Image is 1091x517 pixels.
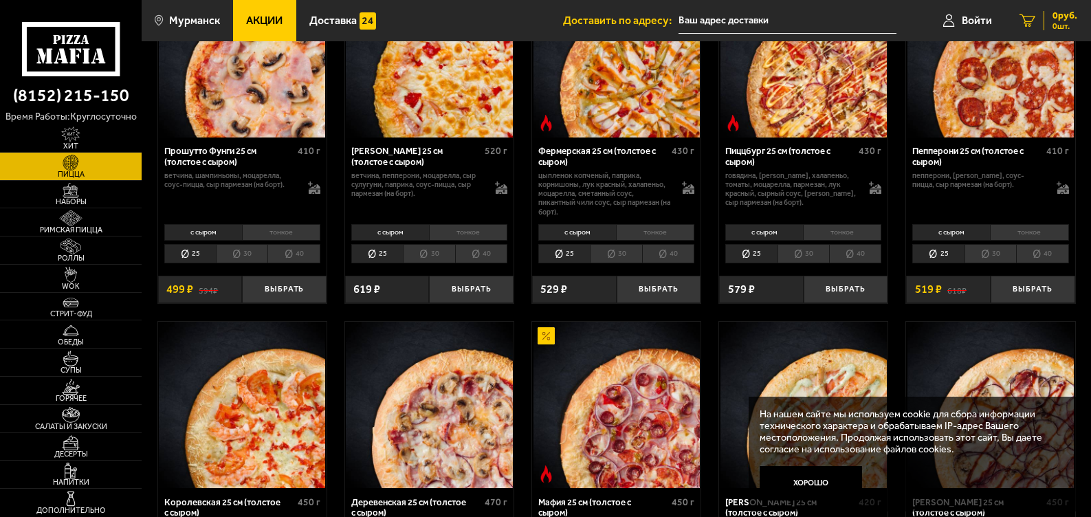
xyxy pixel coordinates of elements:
button: Хорошо [760,466,862,500]
li: 30 [778,244,829,263]
s: 618 ₽ [947,284,967,296]
li: 30 [216,244,267,263]
button: Выбрать [804,276,888,304]
a: Чикен Барбекю 25 см (толстое с сыром) [906,322,1075,488]
img: Острое блюдо [538,465,555,483]
p: На нашем сайте мы используем cookie для сбора информации технического характера и обрабатываем IP... [760,408,1056,456]
div: [PERSON_NAME] 25 см (толстое с сыром) [351,146,481,168]
s: 594 ₽ [199,284,218,296]
li: с сыром [725,224,803,241]
div: Пиццбург 25 см (толстое с сыром) [725,146,855,168]
button: Выбрать [617,276,701,304]
p: ветчина, шампиньоны, моцарелла, соус-пицца, сыр пармезан (на борт). [164,171,297,189]
span: 0 руб. [1053,11,1077,21]
li: 25 [725,244,777,263]
div: Фермерская 25 см (толстое с сыром) [538,146,668,168]
span: 529 ₽ [540,284,567,296]
img: Королевская 25 см (толстое с сыром) [159,322,325,488]
img: Острое блюдо [725,115,742,132]
img: Чикен Барбекю 25 см (толстое с сыром) [907,322,1074,488]
span: Мурманск [169,15,220,26]
a: АкционныйОстрое блюдоМафия 25 см (толстое с сыром) [532,322,701,488]
button: Выбрать [991,276,1075,304]
div: Пепперони 25 см (толстое с сыром) [912,146,1042,168]
span: Акции [246,15,283,26]
img: Акционный [538,327,555,344]
input: Ваш адрес доставки [679,8,896,34]
li: 30 [590,244,641,263]
span: Доставить по адресу: [563,15,679,26]
p: ветчина, пепперони, моцарелла, сыр сулугуни, паприка, соус-пицца, сыр пармезан (на борт). [351,171,484,199]
span: 619 ₽ [353,284,380,296]
li: тонкое [990,224,1068,241]
li: тонкое [242,224,320,241]
span: 0 шт. [1053,22,1077,30]
li: тонкое [803,224,881,241]
span: 410 г [1046,145,1069,157]
li: с сыром [164,224,242,241]
span: 430 г [859,145,881,157]
li: тонкое [429,224,507,241]
span: 579 ₽ [728,284,755,296]
li: 30 [965,244,1016,263]
span: 499 ₽ [166,284,193,296]
a: Чикен Ранч 25 см (толстое с сыром) [719,322,888,488]
img: Деревенская 25 см (толстое с сыром) [346,322,512,488]
li: с сыром [351,224,429,241]
a: Деревенская 25 см (толстое с сыром) [345,322,514,488]
button: Выбрать [429,276,514,304]
img: 15daf4d41897b9f0e9f617042186c801.svg [360,12,377,30]
p: пепперони, [PERSON_NAME], соус-пицца, сыр пармезан (на борт). [912,171,1045,189]
li: тонкое [616,224,694,241]
span: 470 г [485,496,507,508]
li: 25 [912,244,964,263]
img: Чикен Ранч 25 см (толстое с сыром) [720,322,887,488]
span: 520 г [485,145,507,157]
div: Прошутто Фунги 25 см (толстое с сыром) [164,146,294,168]
a: Королевская 25 см (толстое с сыром) [158,322,327,488]
span: 430 г [672,145,694,157]
li: 30 [403,244,454,263]
li: 40 [267,244,320,263]
li: 25 [538,244,590,263]
span: Войти [962,15,992,26]
button: Выбрать [242,276,327,304]
span: 450 г [298,496,320,508]
img: Мафия 25 см (толстое с сыром) [533,322,700,488]
img: Острое блюдо [538,115,555,132]
span: 410 г [298,145,320,157]
p: цыпленок копченый, паприка, корнишоны, лук красный, халапеньо, моцарелла, сметанный соус, пикантн... [538,171,671,217]
li: 40 [1016,244,1068,263]
li: 40 [642,244,694,263]
li: 25 [351,244,403,263]
p: говядина, [PERSON_NAME], халапеньо, томаты, моцарелла, пармезан, лук красный, сырный соус, [PERSO... [725,171,858,208]
span: 450 г [672,496,694,508]
li: 40 [455,244,507,263]
li: 25 [164,244,216,263]
li: с сыром [538,224,616,241]
span: Доставка [309,15,357,26]
span: 519 ₽ [915,284,942,296]
li: 40 [829,244,881,263]
li: с сыром [912,224,990,241]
